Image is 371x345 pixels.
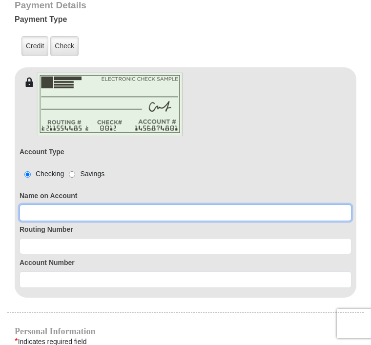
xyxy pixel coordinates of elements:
h5: Payment Type [15,15,356,29]
label: Credit [21,36,48,56]
h4: Personal Information [15,327,356,335]
label: Name on Account [20,191,351,201]
label: Routing Number [20,224,351,235]
img: check-en.png [37,72,183,136]
div: Checking Savings [20,169,104,179]
label: Account Number [20,258,351,268]
label: Check [50,36,79,56]
label: Account Type [20,147,64,157]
